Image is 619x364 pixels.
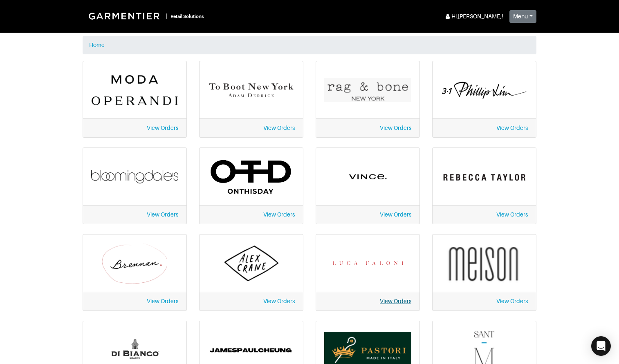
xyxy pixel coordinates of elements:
img: 7qtbWPiYjPNwoCvzJUMLcAgZ.png [91,243,178,284]
button: Menu [509,10,536,23]
div: Hi, [PERSON_NAME] ! [444,12,503,21]
a: View Orders [380,211,411,218]
div: | [166,12,167,20]
nav: breadcrumb [83,36,536,54]
img: ZM8orxK6yBQhfsfFzGBST1Bc.png [324,243,411,284]
small: Retail Solutions [170,14,204,19]
a: View Orders [263,211,295,218]
a: View Orders [263,125,295,131]
img: Phc2xpUZ7wENoKwcRqKVMHpQ.png [91,69,178,110]
a: View Orders [147,125,178,131]
img: Garmentier [84,8,166,24]
img: 3mVVJbdaMzPqRyPWk6H3LZ1v.png [441,243,528,284]
a: Home [89,42,105,48]
img: C4RQR7vKxBywUkCSxoazxw6d.png [208,156,295,197]
img: X25CpsgpxrnUFw9FchTtuRXC.jpeg [441,156,528,197]
img: cyAkLTq7csKWtL9WARqkkVaF.png [324,156,411,197]
a: View Orders [380,298,411,304]
a: |Retail Solutions [83,7,207,25]
a: View Orders [496,211,528,218]
img: SkZRhUVfeiX7URaiwx4P1Prk.png [324,69,411,110]
img: rzE7Tp2a6hmozv4CXnt8si5W.png [208,243,295,284]
a: View Orders [263,298,295,304]
img: AKuCHfVSXH25YxTm8BHiKxNW.jpg [91,156,178,197]
a: View Orders [380,125,411,131]
img: CMPvknrcn2XfM2s8MWe6yEbV.png [208,69,295,110]
a: View Orders [496,125,528,131]
img: xHHKvEt5vCR8Hvsh6pfY4cDX.png [441,69,528,110]
a: View Orders [147,298,178,304]
div: Open Intercom Messenger [591,336,611,356]
a: View Orders [147,211,178,218]
a: View Orders [496,298,528,304]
